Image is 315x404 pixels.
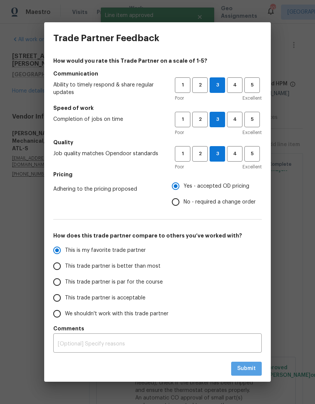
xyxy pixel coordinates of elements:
[227,112,242,127] button: 4
[228,150,242,158] span: 4
[193,115,207,124] span: 2
[210,146,225,162] button: 3
[176,150,190,158] span: 1
[176,81,190,89] span: 1
[244,112,260,127] button: 5
[193,150,207,158] span: 2
[237,364,256,373] span: Submit
[192,77,208,93] button: 2
[53,116,163,123] span: Completion of jobs on time
[175,94,184,102] span: Poor
[53,104,262,112] h5: Speed of work
[53,57,262,65] h4: How would you rate this Trade Partner on a scale of 1-5?
[53,150,163,157] span: Job quality matches Opendoor standards
[242,163,262,171] span: Excellent
[245,115,259,124] span: 5
[210,81,225,89] span: 3
[242,94,262,102] span: Excellent
[53,70,262,77] h5: Communication
[172,178,262,210] div: Pricing
[53,242,262,322] div: How does this trade partner compare to others you’ve worked with?
[210,112,225,127] button: 3
[227,77,242,93] button: 4
[228,81,242,89] span: 4
[244,146,260,162] button: 5
[175,163,184,171] span: Poor
[65,262,161,270] span: This trade partner is better than most
[53,232,262,239] h5: How does this trade partner compare to others you’ve worked with?
[65,278,163,286] span: This trade partner is par for the course
[53,325,262,332] h5: Comments
[210,77,225,93] button: 3
[175,146,190,162] button: 1
[210,150,225,158] span: 3
[227,146,242,162] button: 4
[175,77,190,93] button: 1
[245,150,259,158] span: 5
[53,171,262,178] h5: Pricing
[65,294,145,302] span: This trade partner is acceptable
[53,185,160,193] span: Adhering to the pricing proposed
[210,115,225,124] span: 3
[65,247,146,254] span: This is my favorite trade partner
[231,362,262,376] button: Submit
[245,81,259,89] span: 5
[184,198,256,206] span: No - required a change order
[53,81,163,96] span: Ability to timely respond & share regular updates
[192,146,208,162] button: 2
[53,33,159,43] h3: Trade Partner Feedback
[192,112,208,127] button: 2
[175,112,190,127] button: 1
[175,129,184,136] span: Poor
[184,182,249,190] span: Yes - accepted OD pricing
[65,310,168,318] span: We shouldn't work with this trade partner
[244,77,260,93] button: 5
[193,81,207,89] span: 2
[53,139,262,146] h5: Quality
[176,115,190,124] span: 1
[228,115,242,124] span: 4
[242,129,262,136] span: Excellent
